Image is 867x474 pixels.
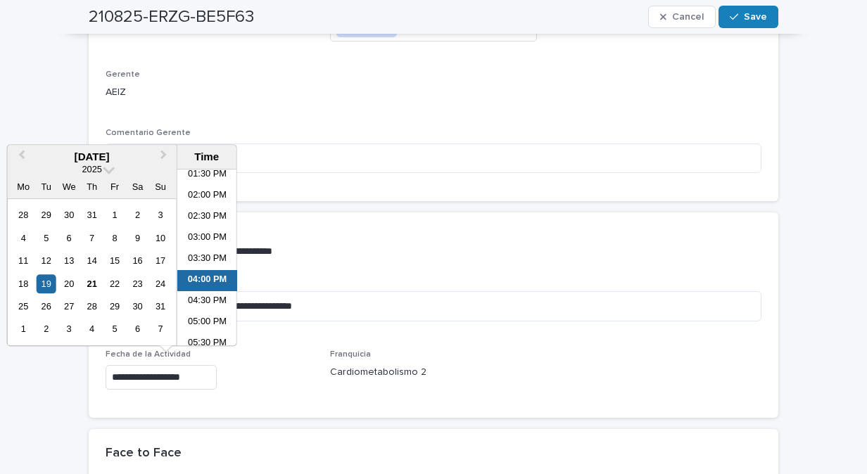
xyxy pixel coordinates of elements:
[106,70,140,79] span: Gerente
[14,178,33,197] div: Mo
[60,251,79,270] div: Choose Wednesday, 13 August 2025
[37,205,56,224] div: Choose Tuesday, 29 July 2025
[106,350,191,359] span: Fecha de la Actividad
[330,350,371,359] span: Franquicia
[177,186,237,207] li: 02:00 PM
[14,274,33,293] div: Choose Monday, 18 August 2025
[82,229,101,248] div: Choose Thursday, 7 August 2025
[128,297,147,316] div: Choose Saturday, 30 August 2025
[151,297,170,316] div: Choose Sunday, 31 August 2025
[82,165,101,175] span: 2025
[14,205,33,224] div: Choose Monday, 28 July 2025
[744,12,767,22] span: Save
[106,320,125,339] div: Choose Friday, 5 September 2025
[177,229,237,250] li: 03:00 PM
[177,313,237,334] li: 05:00 PM
[177,292,237,313] li: 04:30 PM
[128,229,147,248] div: Choose Saturday, 9 August 2025
[151,320,170,339] div: Choose Sunday, 7 September 2025
[128,320,147,339] div: Choose Saturday, 6 September 2025
[37,178,56,197] div: Tu
[672,12,704,22] span: Cancel
[82,251,101,270] div: Choose Thursday, 14 August 2025
[151,251,170,270] div: Choose Sunday, 17 August 2025
[60,320,79,339] div: Choose Wednesday, 3 September 2025
[151,205,170,224] div: Choose Sunday, 3 August 2025
[106,229,125,248] div: Choose Friday, 8 August 2025
[37,320,56,339] div: Choose Tuesday, 2 September 2025
[177,271,237,292] li: 04:00 PM
[12,204,172,341] div: month 2025-08
[8,150,177,163] div: [DATE]
[106,251,125,270] div: Choose Friday, 15 August 2025
[37,297,56,316] div: Choose Tuesday, 26 August 2025
[181,150,233,163] div: Time
[60,178,79,197] div: We
[719,6,778,28] button: Save
[106,85,313,100] p: AEIZ
[14,297,33,316] div: Choose Monday, 25 August 2025
[37,251,56,270] div: Choose Tuesday, 12 August 2025
[106,129,191,137] span: Comentario Gerente
[128,178,147,197] div: Sa
[60,229,79,248] div: Choose Wednesday, 6 August 2025
[106,297,125,316] div: Choose Friday, 29 August 2025
[89,7,254,27] h2: 210825-ERZG-BE5F63
[128,205,147,224] div: Choose Saturday, 2 August 2025
[151,274,170,293] div: Choose Sunday, 24 August 2025
[106,205,125,224] div: Choose Friday, 1 August 2025
[82,297,101,316] div: Choose Thursday, 28 August 2025
[37,274,56,293] div: Choose Tuesday, 19 August 2025
[106,446,182,461] h2: Face to Face
[14,229,33,248] div: Choose Monday, 4 August 2025
[648,6,716,28] button: Cancel
[106,274,125,293] div: Choose Friday, 22 August 2025
[60,297,79,316] div: Choose Wednesday, 27 August 2025
[177,207,237,229] li: 02:30 PM
[82,205,101,224] div: Choose Thursday, 31 July 2025
[128,251,147,270] div: Choose Saturday, 16 August 2025
[9,146,32,169] button: Previous Month
[37,229,56,248] div: Choose Tuesday, 5 August 2025
[128,274,147,293] div: Choose Saturday, 23 August 2025
[177,334,237,355] li: 05:30 PM
[151,229,170,248] div: Choose Sunday, 10 August 2025
[330,365,538,380] p: Cardiometabolismo 2
[82,178,101,197] div: Th
[82,274,101,293] div: Choose Thursday, 21 August 2025
[14,320,33,339] div: Choose Monday, 1 September 2025
[177,165,237,186] li: 01:30 PM
[60,274,79,293] div: Choose Wednesday, 20 August 2025
[82,320,101,339] div: Choose Thursday, 4 September 2025
[177,250,237,271] li: 03:30 PM
[151,178,170,197] div: Su
[154,146,177,169] button: Next Month
[14,251,33,270] div: Choose Monday, 11 August 2025
[60,205,79,224] div: Choose Wednesday, 30 July 2025
[106,178,125,197] div: Fr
